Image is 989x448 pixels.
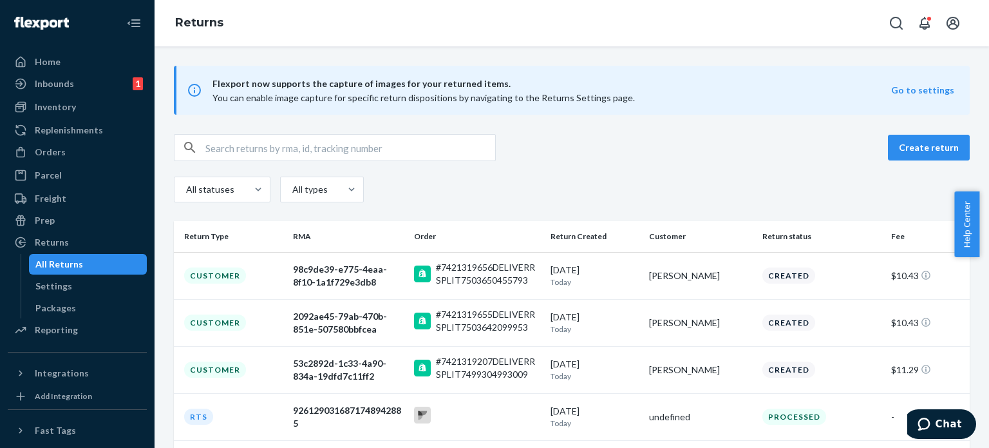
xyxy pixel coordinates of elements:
[8,232,147,253] a: Returns
[293,404,404,430] div: 9261290316871748942885
[8,320,147,340] a: Reporting
[184,268,246,284] div: Customer
[883,10,909,36] button: Open Search Box
[8,73,147,94] a: Inbounds1
[8,363,147,384] button: Integrations
[35,302,76,315] div: Packages
[8,188,147,209] a: Freight
[649,269,753,282] div: [PERSON_NAME]
[762,315,815,331] div: Created
[35,101,76,113] div: Inventory
[762,409,826,425] div: Processed
[551,418,639,429] p: Today
[762,268,815,284] div: Created
[886,252,970,299] td: $10.43
[288,221,409,252] th: RMA
[8,210,147,231] a: Prep
[891,411,959,424] div: -
[545,221,644,252] th: Return Created
[35,192,66,205] div: Freight
[212,92,635,103] span: You can enable image capture for specific return dispositions by navigating to the Returns Settin...
[35,169,62,182] div: Parcel
[205,135,495,161] input: Search returns by rma, id, tracking number
[14,17,69,30] img: Flexport logo
[551,358,639,382] div: [DATE]
[35,367,89,380] div: Integrations
[292,183,326,196] div: All types
[436,308,540,334] div: #7421319655DELIVERRSPLIT7503642099953
[35,258,83,271] div: All Returns
[293,263,404,289] div: 98c9de39-e775-4eaa-8f10-1a1f729e3db8
[551,311,639,335] div: [DATE]
[551,371,639,382] p: Today
[762,362,815,378] div: Created
[175,15,223,30] a: Returns
[35,236,69,249] div: Returns
[174,221,288,252] th: Return Type
[184,315,246,331] div: Customer
[35,77,74,90] div: Inbounds
[436,355,540,381] div: #7421319207DELIVERRSPLIT7499304993009
[293,310,404,336] div: 2092ae45-79ab-470b-851e-507580bbfcea
[133,77,143,90] div: 1
[8,165,147,186] a: Parcel
[644,221,758,252] th: Customer
[436,261,540,287] div: #7421319656DELIVERRSPLIT7503650455793
[29,298,147,318] a: Packages
[8,389,147,404] a: Add Integration
[29,276,147,297] a: Settings
[940,10,966,36] button: Open account menu
[551,264,639,287] div: [DATE]
[35,214,55,227] div: Prep
[551,405,639,429] div: [DATE]
[891,84,954,97] button: Go to settings
[165,5,234,42] ol: breadcrumbs
[121,10,147,36] button: Close Navigation
[886,346,970,393] td: $11.29
[8,97,147,117] a: Inventory
[35,124,103,137] div: Replenishments
[8,142,147,162] a: Orders
[8,52,147,72] a: Home
[212,76,891,92] span: Flexport now supports the capture of images for your returned items.
[35,324,78,336] div: Reporting
[8,120,147,141] a: Replenishments
[888,135,970,161] button: Create return
[649,317,753,329] div: [PERSON_NAME]
[886,299,970,346] td: $10.43
[35,280,72,293] div: Settings
[912,10,937,36] button: Open notifications
[29,254,147,275] a: All Returns
[757,221,886,252] th: Return status
[293,357,404,383] div: 53c2892d-1c33-4a90-834a-19dfd7c11ff2
[186,183,232,196] div: All statuses
[35,391,92,402] div: Add Integration
[35,55,61,68] div: Home
[184,362,246,378] div: Customer
[954,191,979,257] button: Help Center
[35,146,66,159] div: Orders
[184,409,213,425] div: RTS
[8,420,147,441] button: Fast Tags
[551,324,639,335] p: Today
[886,221,970,252] th: Fee
[35,424,76,437] div: Fast Tags
[409,221,545,252] th: Order
[649,364,753,376] div: [PERSON_NAME]
[907,409,976,442] iframe: Opens a widget where you can chat to one of our agents
[649,411,753,424] div: undefined
[551,277,639,287] p: Today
